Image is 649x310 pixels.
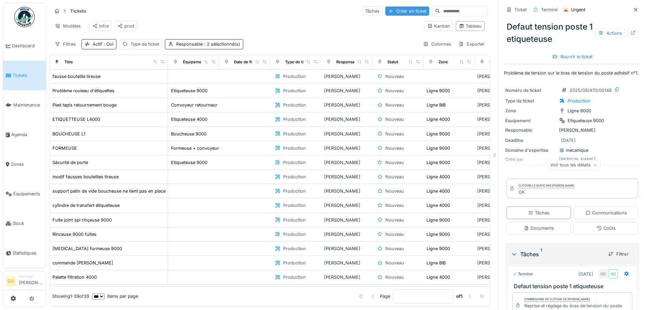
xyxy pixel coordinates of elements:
[324,274,370,280] div: [PERSON_NAME]
[3,209,46,238] a: Stock
[183,59,205,65] div: Équipement
[324,260,370,266] div: [PERSON_NAME]
[324,145,370,151] div: [PERSON_NAME]
[427,245,450,252] div: Ligne 9000
[283,217,306,223] div: Production
[102,42,113,47] span: : Oui
[427,174,450,180] div: Ligne 4000
[234,59,268,65] div: Date de fin prévue
[67,8,89,14] strong: Tickets
[512,271,533,277] div: Terminé
[385,159,404,166] div: Nouveau
[130,41,159,47] div: Type de ticket
[477,231,523,238] div: [PERSON_NAME]
[52,188,166,194] div: support patin de vide boucheuse ne tient pas en place
[13,220,43,227] span: Stock
[597,225,616,231] div: Coûts
[477,87,523,94] div: [PERSON_NAME]
[477,116,523,123] div: [PERSON_NAME]
[171,159,207,166] div: Etiqueteuse 9000
[52,274,97,280] div: Palette filtration 4000
[3,90,46,120] a: Maintenance
[324,202,370,209] div: [PERSON_NAME]
[547,160,601,170] div: Voir tous les détails
[3,179,46,209] a: Équipements
[385,6,429,16] div: Créer un ticket
[52,260,113,266] div: commande [PERSON_NAME]
[52,87,114,94] div: Problème rouleau d'étiquettes
[528,210,550,216] div: Tâches
[477,274,523,280] div: [PERSON_NAME]
[540,250,542,258] sup: 1
[385,174,404,180] div: Nouveau
[387,59,398,65] div: Statut
[477,217,523,223] div: [PERSON_NAME]
[477,188,523,194] div: [PERSON_NAME]
[64,59,73,65] div: Titre
[52,131,85,137] div: BOUCHEUSE L1
[3,149,46,179] a: Zones
[52,202,120,209] div: cylindre de transfert étiqueteuse
[3,31,46,61] a: Dashboard
[283,174,306,180] div: Production
[504,70,641,76] p: Problème de tension sur le bras de tension du poste adhésif n°1.
[283,231,306,238] div: Production
[13,191,43,197] span: Équipements
[19,274,43,289] li: [PERSON_NAME]
[171,116,207,123] div: Etiqueteuse 4000
[52,174,119,180] div: modif fausses bouteilles tireuse
[283,260,306,266] div: Production
[283,145,306,151] div: Production
[568,117,604,124] div: Etiqueteuse 9000
[283,116,306,123] div: Production
[11,131,43,138] span: Agenda
[490,59,514,65] div: Demandé par
[505,108,556,114] div: Zone
[92,293,138,299] div: items per page
[12,43,43,49] span: Dashboard
[519,189,574,195] div: OK
[541,6,557,13] div: Terminé
[385,73,404,80] div: Nouveau
[324,217,370,223] div: [PERSON_NAME]
[455,39,488,49] div: Exporter
[505,127,556,133] div: Responsable
[427,116,450,123] div: Ligne 4000
[505,127,639,133] div: [PERSON_NAME]
[511,250,603,258] div: Tâches
[52,231,96,238] div: Rinceuse 9000 fuites
[324,231,370,238] div: [PERSON_NAME]
[171,102,217,108] div: Convoyeur retourneur
[6,276,16,287] li: GG
[324,131,370,137] div: [PERSON_NAME]
[203,42,240,47] span: : 2 sélectionné(s)
[598,269,608,279] div: GG
[608,269,618,279] div: GG
[427,231,450,238] div: Ligne 9000
[561,137,576,144] div: [DATE]
[427,260,446,266] div: Ligne BIB
[52,73,101,80] div: fausse bouteille tireuse
[427,145,450,151] div: Ligne 9000
[52,102,117,108] div: Pied tapis retournement bouge
[585,210,627,216] div: Communications
[595,28,625,38] div: Actions
[14,7,35,27] img: Badge_color-CXgf-gQk.svg
[570,87,612,94] div: 2025/09/470/00148
[477,145,523,151] div: [PERSON_NAME]
[93,41,113,47] div: Actif
[427,274,450,280] div: Ligne 4000
[324,159,370,166] div: [PERSON_NAME]
[52,245,122,252] div: [MEDICAL_DATA] formeuse 9000
[52,21,84,31] div: Modèles
[13,250,43,256] span: Statistiques
[427,131,450,137] div: Ligne 9000
[324,73,370,80] div: [PERSON_NAME]
[283,245,306,252] div: Production
[385,231,404,238] div: Nouveau
[550,52,595,61] div: Rouvrir le ticket
[324,245,370,252] div: [PERSON_NAME]
[385,274,404,280] div: Nouveau
[568,108,591,114] div: Ligne 9000
[427,202,450,209] div: Ligne 4000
